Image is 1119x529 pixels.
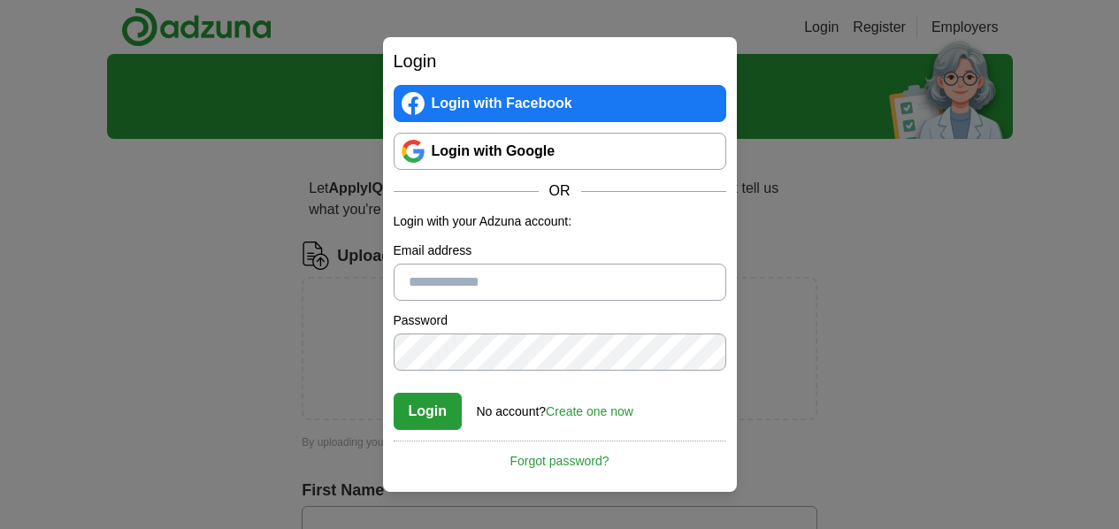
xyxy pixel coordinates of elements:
[394,441,726,471] a: Forgot password?
[477,392,633,421] div: No account?
[394,133,726,170] a: Login with Google
[539,180,581,202] span: OR
[394,311,726,330] label: Password
[394,212,726,231] p: Login with your Adzuna account:
[394,393,463,430] button: Login
[394,48,726,74] h2: Login
[394,241,726,260] label: Email address
[394,85,726,122] a: Login with Facebook
[546,404,633,418] a: Create one now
